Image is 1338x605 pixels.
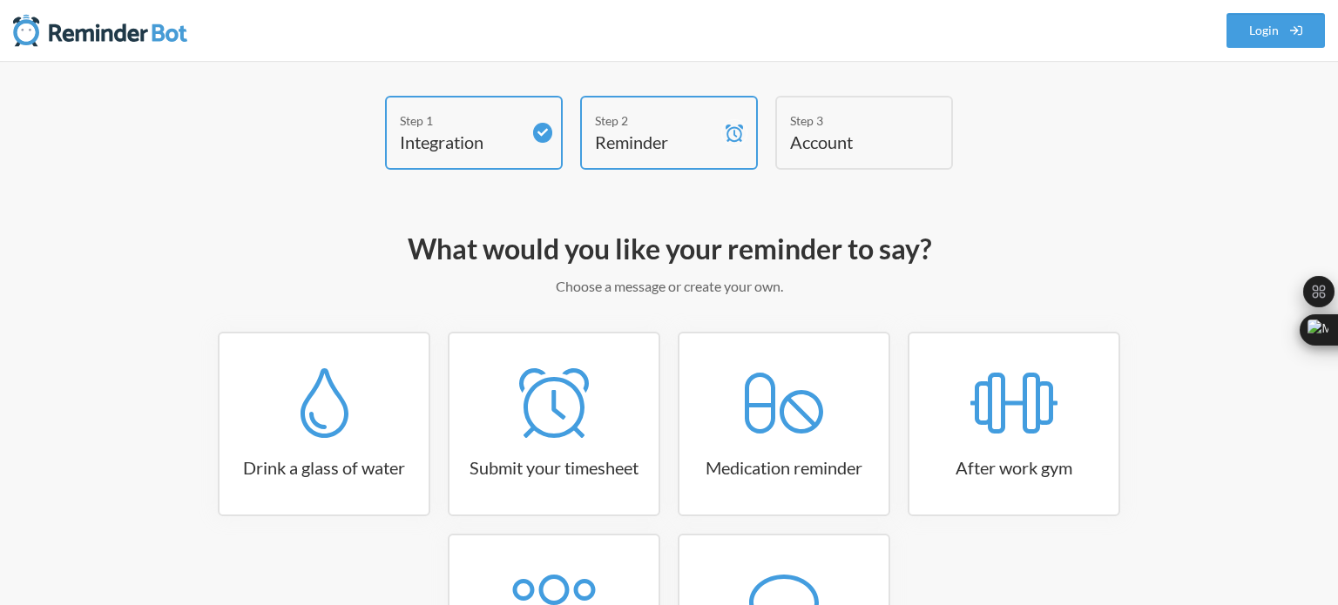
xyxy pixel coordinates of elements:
h2: What would you like your reminder to say? [164,231,1174,267]
h3: After work gym [909,455,1118,480]
h4: Reminder [595,130,717,154]
h3: Drink a glass of water [220,455,429,480]
a: Login [1226,13,1326,48]
img: Reminder Bot [13,13,187,48]
p: Choose a message or create your own. [164,276,1174,297]
h4: Account [790,130,912,154]
h3: Submit your timesheet [449,455,659,480]
div: Step 3 [790,111,912,130]
h3: Medication reminder [679,455,889,480]
div: Step 2 [595,111,717,130]
h4: Integration [400,130,522,154]
div: Step 1 [400,111,522,130]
